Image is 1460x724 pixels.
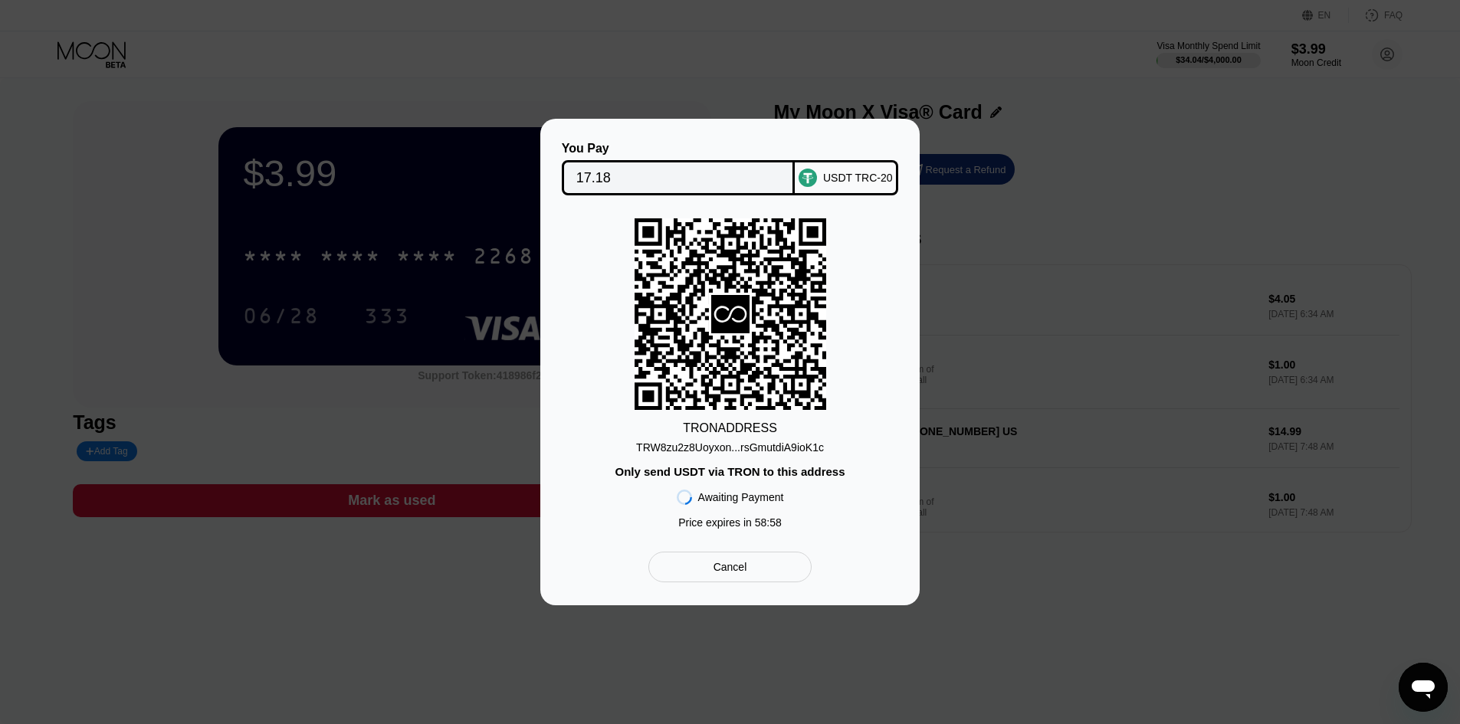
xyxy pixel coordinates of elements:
div: You Pay [562,142,796,156]
div: You PayUSDT TRC-20 [563,142,897,195]
div: Cancel [648,552,812,582]
div: Awaiting Payment [698,491,784,503]
div: TRW8zu2z8Uoyxon...rsGmutdiA9ioK1c [636,435,824,454]
div: USDT TRC-20 [823,172,893,184]
div: TRON ADDRESS [683,421,777,435]
div: Cancel [714,560,747,574]
div: TRW8zu2z8Uoyxon...rsGmutdiA9ioK1c [636,441,824,454]
div: Price expires in [678,516,782,529]
div: Only send USDT via TRON to this address [615,465,845,478]
iframe: Button to launch messaging window [1399,663,1448,712]
span: 58 : 58 [755,516,782,529]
